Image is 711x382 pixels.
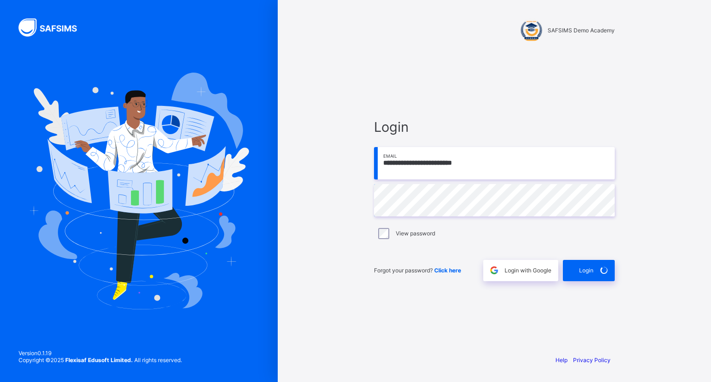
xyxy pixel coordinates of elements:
span: Forgot your password? [374,267,461,274]
span: Version 0.1.19 [19,350,182,357]
span: Login with Google [505,267,551,274]
img: SAFSIMS Logo [19,18,88,37]
a: Help [555,357,568,364]
span: SAFSIMS Demo Academy [548,27,615,34]
strong: Flexisaf Edusoft Limited. [65,357,133,364]
a: Click here [434,267,461,274]
a: Privacy Policy [573,357,611,364]
label: View password [396,230,435,237]
img: Hero Image [29,73,249,309]
span: Login [374,119,615,135]
span: Copyright © 2025 All rights reserved. [19,357,182,364]
span: Login [579,267,593,274]
img: google.396cfc9801f0270233282035f929180a.svg [489,265,499,276]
